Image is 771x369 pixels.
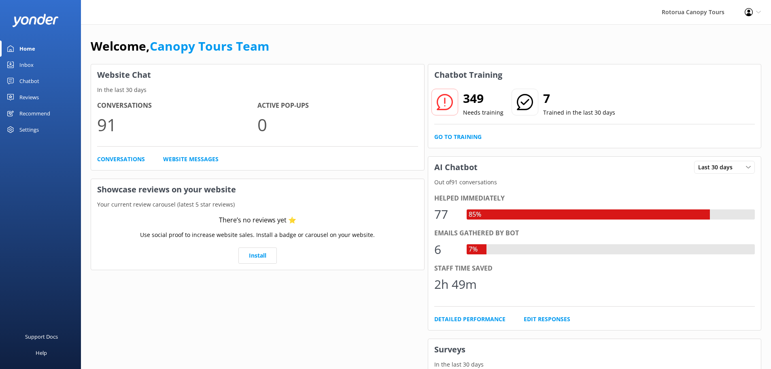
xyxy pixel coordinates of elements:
[434,275,477,294] div: 2h 49m
[19,73,39,89] div: Chatbot
[19,89,39,105] div: Reviews
[97,111,257,138] p: 91
[91,179,424,200] h3: Showcase reviews on your website
[434,132,482,141] a: Go to Training
[467,209,483,220] div: 85%
[428,360,761,369] p: In the last 30 days
[97,155,145,164] a: Conversations
[543,108,615,117] p: Trained in the last 30 days
[36,345,47,361] div: Help
[698,163,737,172] span: Last 30 days
[19,105,50,122] div: Recommend
[19,57,34,73] div: Inbox
[428,157,484,178] h3: AI Chatbot
[428,64,508,85] h3: Chatbot Training
[524,315,570,324] a: Edit Responses
[463,108,503,117] p: Needs training
[91,64,424,85] h3: Website Chat
[219,215,296,226] div: There’s no reviews yet ⭐
[434,240,459,259] div: 6
[257,100,418,111] h4: Active Pop-ups
[140,230,375,239] p: Use social proof to increase website sales. Install a badge or carousel on your website.
[434,205,459,224] div: 77
[434,263,755,274] div: Staff time saved
[428,339,761,360] h3: Surveys
[91,36,269,56] h1: Welcome,
[19,41,35,57] div: Home
[97,100,257,111] h4: Conversations
[91,200,424,209] p: Your current review carousel (latest 5 star reviews)
[25,328,58,345] div: Support Docs
[150,38,269,54] a: Canopy Tours Team
[428,178,761,187] p: Out of 91 conversations
[12,14,59,27] img: yonder-white-logo.png
[91,85,424,94] p: In the last 30 days
[257,111,418,138] p: 0
[163,155,219,164] a: Website Messages
[467,244,480,255] div: 7%
[434,193,755,204] div: Helped immediately
[463,89,503,108] h2: 349
[543,89,615,108] h2: 7
[19,122,39,138] div: Settings
[434,228,755,239] div: Emails gathered by bot
[434,315,506,324] a: Detailed Performance
[238,247,277,264] a: Install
